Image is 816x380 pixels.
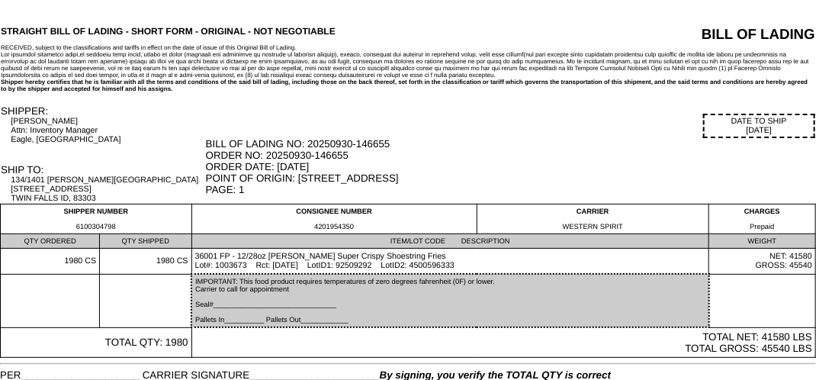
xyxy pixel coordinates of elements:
[1,164,204,176] div: SHIP TO:
[11,117,204,144] div: [PERSON_NAME] Attn: Inventory Manager Eagle, [GEOGRAPHIC_DATA]
[191,234,709,249] td: ITEM/LOT CODE DESCRIPTION
[206,138,815,195] div: BILL OF LADING NO: 20250930-146655 ORDER NO: 20250930-146655 ORDER DATE: [DATE] POINT OF ORIGIN: ...
[4,223,188,230] div: 6100304798
[191,204,477,234] td: CONSIGNEE NUMBER
[1,105,204,117] div: SHIPPER:
[590,26,815,43] div: BILL OF LADING
[100,234,191,249] td: QTY SHIPPED
[195,223,474,230] div: 4201954350
[100,249,191,275] td: 1980 CS
[703,114,815,138] div: DATE TO SHIP [DATE]
[480,223,705,230] div: WESTERN SPIRIT
[1,327,192,358] td: TOTAL QTY: 1980
[1,249,100,275] td: 1980 CS
[191,274,709,327] td: IMPORTANT: This food product requires temperatures of zero degrees fahrenheit (0F) or lower. Carr...
[709,249,816,275] td: NET: 41580 GROSS: 45540
[712,223,812,230] div: Prepaid
[11,176,204,203] div: 134/1401 [PERSON_NAME][GEOGRAPHIC_DATA] [STREET_ADDRESS] TWIN FALLS ID, 83303
[709,234,816,249] td: WEIGHT
[191,327,815,358] td: TOTAL NET: 41580 LBS TOTAL GROSS: 45540 LBS
[477,204,708,234] td: CARRIER
[191,249,709,275] td: 36001 FP - 12/28oz [PERSON_NAME] Super Crispy Shoestring Fries Lot#: 1003673 Rct: [DATE] LotID1: ...
[1,79,815,92] div: Shipper hereby certifies that he is familiar with all the terms and conditions of the said bill o...
[1,234,100,249] td: QTY ORDERED
[1,204,192,234] td: SHIPPER NUMBER
[709,204,816,234] td: CHARGES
